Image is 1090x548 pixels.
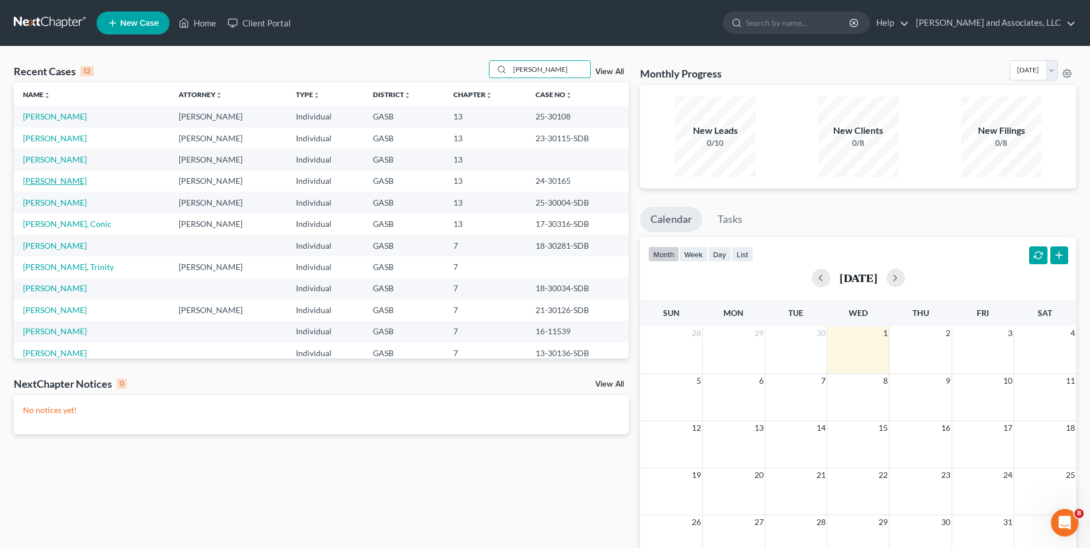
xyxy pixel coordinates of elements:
[25,387,51,395] span: Home
[95,387,135,395] span: Messages
[364,299,444,321] td: GASB
[877,468,889,482] span: 22
[364,235,444,256] td: GASB
[364,171,444,192] td: GASB
[364,149,444,170] td: GASB
[364,213,444,234] td: GASB
[287,278,364,299] td: Individual
[526,106,629,127] td: 25-30108
[945,374,952,388] span: 9
[364,256,444,277] td: GASB
[746,12,851,33] input: Search by name...
[912,308,929,318] span: Thu
[877,515,889,529] span: 29
[23,404,619,416] p: No notices yet!
[170,213,287,234] td: [PERSON_NAME]
[23,348,87,358] a: [PERSON_NAME]
[565,92,572,99] i: unfold_more
[526,235,629,256] td: 18-30281-SDB
[404,92,411,99] i: unfold_more
[940,468,952,482] span: 23
[818,137,899,149] div: 0/8
[815,421,827,435] span: 14
[215,92,222,99] i: unfold_more
[170,149,287,170] td: [PERSON_NAME]
[14,377,127,391] div: NextChapter Notices
[444,106,526,127] td: 13
[287,213,364,234] td: Individual
[708,246,731,262] button: day
[882,374,889,388] span: 8
[287,171,364,192] td: Individual
[23,283,87,293] a: [PERSON_NAME]
[839,272,877,284] h2: [DATE]
[23,219,111,229] a: [PERSON_NAME], Conic
[526,192,629,213] td: 25-30004-SDB
[23,198,87,207] a: [PERSON_NAME]
[526,342,629,364] td: 13-30136-SDB
[536,90,572,99] a: Case Nounfold_more
[723,308,744,318] span: Mon
[444,342,526,364] td: 7
[675,124,756,137] div: New Leads
[753,421,765,435] span: 13
[170,299,287,321] td: [PERSON_NAME]
[695,374,702,388] span: 5
[595,380,624,388] a: View All
[287,321,364,342] td: Individual
[595,68,624,76] a: View All
[444,171,526,192] td: 13
[753,468,765,482] span: 20
[940,515,952,529] span: 30
[815,468,827,482] span: 21
[364,278,444,299] td: GASB
[444,278,526,299] td: 7
[663,308,680,318] span: Sun
[444,321,526,342] td: 7
[526,321,629,342] td: 16-11539
[1038,308,1052,318] span: Sat
[23,26,90,36] img: logo
[134,18,157,41] img: Profile image for Emma
[945,326,952,340] span: 2
[526,278,629,299] td: 18-30034-SDB
[182,387,201,395] span: Help
[24,222,192,246] div: Statement of Financial Affairs - Payments Made in the Last 90 days
[23,133,87,143] a: [PERSON_NAME]
[23,326,87,336] a: [PERSON_NAME]
[1002,421,1014,435] span: 17
[170,192,287,213] td: [PERSON_NAME]
[17,293,213,314] div: Amendments
[120,19,159,28] span: New Case
[1002,515,1014,529] span: 31
[882,326,889,340] span: 1
[1069,326,1076,340] span: 4
[961,137,1042,149] div: 0/8
[14,64,94,78] div: Recent Cases
[444,299,526,321] td: 7
[113,18,136,41] img: Profile image for Sara
[153,358,230,404] button: Help
[24,276,192,288] div: Form Preview Helper
[170,171,287,192] td: [PERSON_NAME]
[23,90,51,99] a: Nameunfold_more
[23,82,207,101] p: Hi there!
[444,235,526,256] td: 7
[444,213,526,234] td: 13
[23,111,87,121] a: [PERSON_NAME]
[444,149,526,170] td: 13
[691,468,702,482] span: 19
[675,137,756,149] div: 0/10
[753,515,765,529] span: 27
[818,124,899,137] div: New Clients
[691,326,702,340] span: 28
[731,246,753,262] button: list
[1065,374,1076,388] span: 11
[961,124,1042,137] div: New Filings
[23,305,87,315] a: [PERSON_NAME]
[287,106,364,127] td: Individual
[1007,326,1014,340] span: 3
[444,192,526,213] td: 13
[222,13,296,33] a: Client Portal
[940,421,952,435] span: 16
